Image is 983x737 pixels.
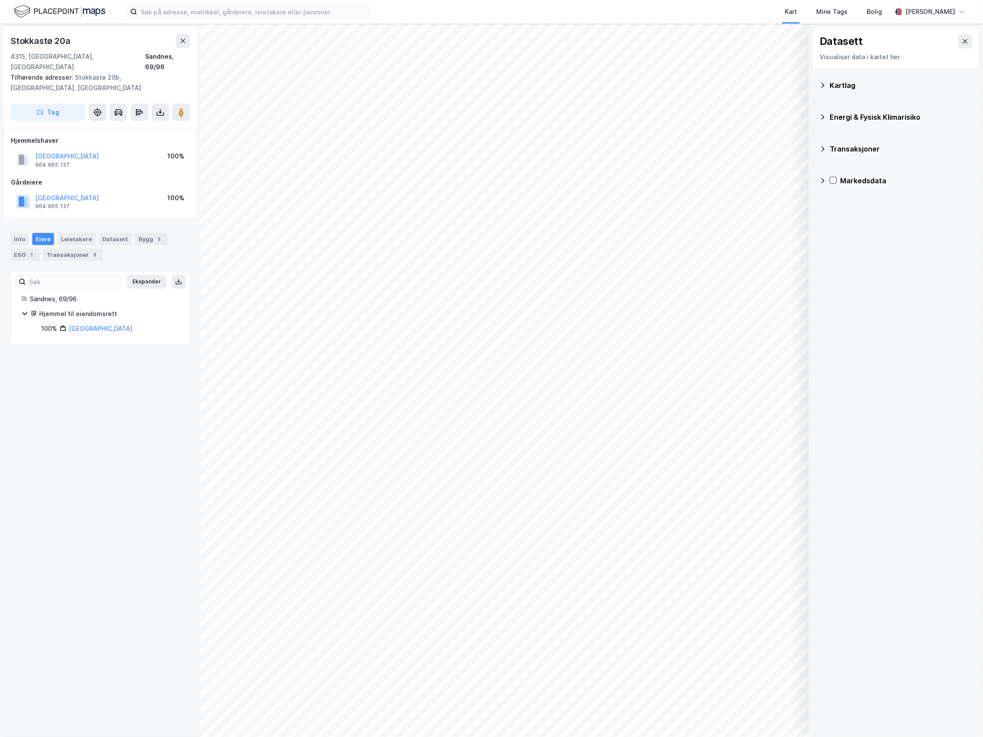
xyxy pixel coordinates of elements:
div: Bygg [135,233,167,245]
div: Hjemmel til eiendomsrett [39,309,179,319]
div: 4315, [GEOGRAPHIC_DATA], [GEOGRAPHIC_DATA] [10,51,145,72]
div: 100% [167,193,184,203]
div: 100% [167,151,184,162]
div: Eiere [32,233,54,245]
div: Leietakere [57,233,95,245]
div: Mine Tags [816,7,848,17]
iframe: Chat Widget [939,695,983,737]
div: Kontrollprogram for chat [939,695,983,737]
div: Transaksjoner [43,249,103,261]
input: Søk på adresse, matrikkel, gårdeiere, leietakere eller personer [137,5,370,18]
div: Datasett [820,34,863,48]
div: Datasett [99,233,132,245]
span: Tilhørende adresser: [10,74,75,81]
div: Energi & Fysisk Klimarisiko [830,112,973,122]
div: ESG [10,249,40,261]
div: 964 965 137 [35,203,70,210]
div: 1 [27,250,36,259]
img: logo.f888ab2527a4732fd821a326f86c7f29.svg [14,4,105,19]
div: Transaksjoner [830,144,973,154]
div: 100% [41,323,57,334]
div: Stokkastø 20b, [GEOGRAPHIC_DATA], [GEOGRAPHIC_DATA] [10,72,183,93]
div: Sandnes, 69/96 [145,51,190,72]
button: Ekspander [127,275,166,289]
div: Info [10,233,29,245]
a: [GEOGRAPHIC_DATA] [69,325,132,332]
div: Stokkastø 20a [10,34,72,48]
div: [PERSON_NAME] [905,7,955,17]
div: Kartlag [830,80,973,91]
button: Tag [10,104,85,121]
div: Kart [785,7,797,17]
div: Hjemmelshaver [11,135,189,146]
div: 964 965 137 [35,162,70,168]
div: Gårdeiere [11,177,189,188]
div: Bolig [867,7,882,17]
div: Sandnes, 69/96 [30,294,179,304]
div: 3 [91,250,99,259]
div: 5 [155,235,164,243]
div: Markedsdata [840,175,973,186]
div: Visualiser data i kartet her. [820,52,972,62]
input: Søk [26,275,121,288]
